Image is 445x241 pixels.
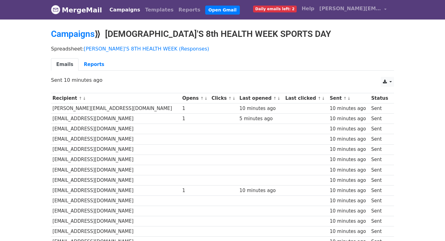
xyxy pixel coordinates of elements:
td: [PERSON_NAME][EMAIL_ADDRESS][DOMAIN_NAME] [51,103,181,114]
td: Sent [370,216,391,226]
div: 10 minutes ago [330,115,368,122]
td: Sent [370,206,391,216]
div: 10 minutes ago [330,228,368,235]
td: [EMAIL_ADDRESS][DOMAIN_NAME] [51,114,181,124]
div: 10 minutes ago [330,197,368,204]
td: Sent [370,226,391,237]
td: Sent [370,175,391,185]
a: ↓ [204,96,208,101]
td: Sent [370,124,391,134]
a: ↑ [273,96,277,101]
td: [EMAIL_ADDRESS][DOMAIN_NAME] [51,196,181,206]
div: 5 minutes ago [239,115,282,122]
a: ↓ [83,96,86,101]
p: Spreadsheet: [51,46,394,52]
h2: ⟫ [DEMOGRAPHIC_DATA]'S 8th HEALTH WEEK SPORTS DAY [51,29,394,39]
div: 10 minutes ago [330,156,368,163]
div: 10 minutes ago [330,167,368,174]
td: [EMAIL_ADDRESS][DOMAIN_NAME] [51,175,181,185]
div: 10 minutes ago [239,187,282,194]
span: [PERSON_NAME][EMAIL_ADDRESS][DOMAIN_NAME] [319,5,381,12]
th: Last clicked [284,93,328,103]
th: Last opened [238,93,284,103]
div: 10 minutes ago [330,187,368,194]
td: [EMAIL_ADDRESS][DOMAIN_NAME] [51,226,181,237]
td: [EMAIL_ADDRESS][DOMAIN_NAME] [51,144,181,155]
td: Sent [370,196,391,206]
div: 10 minutes ago [330,136,368,143]
span: Daily emails left: 2 [253,6,297,12]
img: MergeMail logo [51,5,60,14]
th: Status [370,93,391,103]
td: Sent [370,134,391,144]
td: [EMAIL_ADDRESS][DOMAIN_NAME] [51,216,181,226]
a: MergeMail [51,3,102,16]
td: [EMAIL_ADDRESS][DOMAIN_NAME] [51,206,181,216]
a: Reports [78,58,109,71]
a: ↓ [232,96,236,101]
a: Emails [51,58,78,71]
div: 10 minutes ago [330,208,368,215]
th: Recipient [51,93,181,103]
th: Opens [181,93,210,103]
div: 10 minutes ago [330,177,368,184]
p: Sent 10 minutes ago [51,77,394,83]
td: Sent [370,155,391,165]
a: [PERSON_NAME]'S 8TH HEALTH WEEK (Responses) [84,46,209,52]
td: Sent [370,114,391,124]
td: [EMAIL_ADDRESS][DOMAIN_NAME] [51,165,181,175]
a: Daily emails left: 2 [251,2,299,15]
div: 10 minutes ago [330,146,368,153]
td: Sent [370,165,391,175]
td: Sent [370,103,391,114]
a: ↓ [277,96,281,101]
a: [PERSON_NAME][EMAIL_ADDRESS][DOMAIN_NAME] [317,2,389,17]
th: Clicks [210,93,238,103]
td: [EMAIL_ADDRESS][DOMAIN_NAME] [51,134,181,144]
div: 1 [182,187,209,194]
div: 10 minutes ago [239,105,282,112]
div: 10 minutes ago [330,125,368,133]
td: [EMAIL_ADDRESS][DOMAIN_NAME] [51,124,181,134]
td: [EMAIL_ADDRESS][DOMAIN_NAME] [51,155,181,165]
a: Help [299,2,317,15]
a: ↑ [228,96,232,101]
a: Open Gmail [205,6,239,15]
a: Reports [176,4,203,16]
th: Sent [328,93,370,103]
div: 10 minutes ago [330,218,368,225]
td: Sent [370,185,391,195]
a: ↑ [79,96,82,101]
a: ↓ [322,96,325,101]
td: Sent [370,144,391,155]
a: ↓ [347,96,351,101]
td: [EMAIL_ADDRESS][DOMAIN_NAME] [51,185,181,195]
a: Campaigns [107,4,142,16]
a: Templates [142,4,176,16]
a: ↑ [200,96,204,101]
div: 10 minutes ago [330,105,368,112]
div: 1 [182,115,209,122]
div: 1 [182,105,209,112]
a: ↑ [318,96,321,101]
a: ↑ [343,96,347,101]
a: Campaigns [51,29,95,39]
iframe: Chat Widget [414,211,445,241]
